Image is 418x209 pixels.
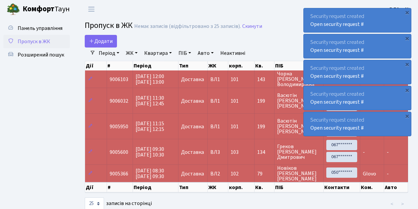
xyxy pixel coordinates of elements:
[304,34,411,58] div: Security request created
[228,182,255,192] th: корп.
[136,73,164,86] span: [DATE] 12:00 [DATE] 13:00
[181,98,204,104] span: Доставка
[304,8,411,32] div: Security request created
[277,165,321,181] span: Новіков [PERSON_NAME] [PERSON_NAME]
[304,86,411,110] div: Security request created
[310,72,364,80] a: Open security request #
[387,170,389,177] span: -
[277,71,321,87] span: Чорна [PERSON_NAME] Володимирівна
[210,150,225,155] span: ВЛ3
[231,97,239,105] span: 101
[134,23,241,30] div: Немає записів (відфільтровано з 25 записів).
[178,61,208,70] th: Тип
[110,123,128,130] span: 9005950
[310,124,364,132] a: Open security request #
[110,97,128,105] span: 9006032
[389,5,410,13] a: ВЛ2 -. К.
[257,98,271,104] span: 199
[136,167,164,180] span: [DATE] 08:30 [DATE] 09:30
[178,182,208,192] th: Тип
[274,61,324,70] th: ПІБ
[7,3,20,16] img: logo.png
[85,35,117,48] a: Додати
[257,171,271,176] span: 79
[310,21,364,28] a: Open security request #
[210,171,225,176] span: ВЛ2
[257,150,271,155] span: 134
[404,113,410,119] div: ×
[255,61,274,70] th: Кв.
[85,61,107,70] th: Дії
[255,182,274,192] th: Кв.
[23,4,70,15] span: Таун
[181,77,204,82] span: Доставка
[384,182,408,192] th: Авто
[404,9,410,16] div: ×
[231,123,239,130] span: 101
[277,118,321,134] span: Васютін [PERSON_NAME] [PERSON_NAME]
[274,182,324,192] th: ПІБ
[304,60,411,84] div: Security request created
[231,76,239,83] span: 101
[389,6,410,13] b: ВЛ2 -. К.
[277,144,321,160] span: Греков [PERSON_NAME] Дмитрович
[304,112,411,136] div: Security request created
[228,61,255,70] th: корп.
[89,38,113,45] span: Додати
[310,98,364,106] a: Open security request #
[3,35,70,48] a: Пропуск в ЖК
[136,120,164,133] span: [DATE] 11:15 [DATE] 12:15
[110,170,128,177] span: 9005366
[210,98,225,104] span: ВЛ1
[242,23,262,30] a: Скинути
[3,22,70,35] a: Панель управління
[96,48,122,59] a: Період
[123,48,140,59] a: ЖК
[208,61,228,70] th: ЖК
[3,48,70,61] a: Розширений пошук
[310,47,364,54] a: Open security request #
[181,124,204,129] span: Доставка
[404,61,410,67] div: ×
[363,170,376,177] span: Glovo
[176,48,194,59] a: ПІБ
[107,61,133,70] th: #
[136,94,164,107] span: [DATE] 11:30 [DATE] 12:45
[85,20,133,31] span: Пропуск в ЖК
[231,149,239,156] span: 103
[404,87,410,93] div: ×
[387,149,389,156] span: -
[83,4,100,15] button: Переключити навігацію
[85,182,107,192] th: Дії
[18,51,64,58] span: Розширений пошук
[257,124,271,129] span: 199
[231,170,239,177] span: 102
[181,150,204,155] span: Доставка
[142,48,174,59] a: Квартира
[257,77,271,82] span: 143
[360,182,384,192] th: Ком.
[181,171,204,176] span: Доставка
[277,93,321,109] span: Васютін [PERSON_NAME] [PERSON_NAME]
[107,182,133,192] th: #
[210,124,225,129] span: ВЛ1
[18,38,50,45] span: Пропуск в ЖК
[133,61,178,70] th: Період
[136,146,164,158] span: [DATE] 09:30 [DATE] 10:30
[23,4,54,14] b: Комфорт
[404,35,410,42] div: ×
[110,76,128,83] span: 9006103
[363,149,365,156] span: -
[210,77,225,82] span: ВЛ1
[18,25,62,32] span: Панель управління
[218,48,248,59] a: Неактивні
[324,182,360,192] th: Контакти
[110,149,128,156] span: 9005600
[195,48,216,59] a: Авто
[208,182,228,192] th: ЖК
[133,182,178,192] th: Період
